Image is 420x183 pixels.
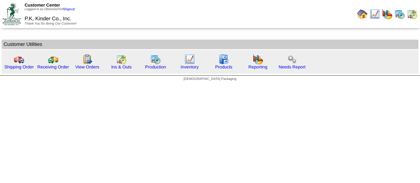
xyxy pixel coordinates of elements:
[394,9,405,19] img: calendarprod.gif
[184,54,195,64] img: line_graph.gif
[82,54,93,64] img: workorder.gif
[111,64,132,69] a: Ins & Outs
[183,77,236,81] span: [DEMOGRAPHIC_DATA] Packaging
[279,64,305,69] a: Needs Report
[382,9,392,19] img: graph.gif
[248,64,267,69] a: Reporting
[64,8,75,11] a: (logout)
[25,8,75,11] span: Logged in as Dbrinckerhoff
[369,9,380,19] img: line_graph.gif
[2,40,418,49] td: Customer Utilities
[150,54,161,64] img: calendarprod.gif
[48,54,58,64] img: truck2.gif
[287,54,297,64] img: workflow.png
[407,9,417,19] img: calendarinout.gif
[14,54,24,64] img: truck.gif
[357,9,367,19] img: home.gif
[215,64,233,69] a: Products
[25,22,77,26] span: Thank You for Being Our Customer!
[25,3,60,8] span: Customer Center
[75,64,99,69] a: View Orders
[145,64,166,69] a: Production
[181,64,199,69] a: Inventory
[4,64,34,69] a: Shipping Order
[116,54,127,64] img: calendarinout.gif
[37,64,69,69] a: Receiving Order
[219,54,229,64] img: cabinet.gif
[25,16,72,22] span: P.K, Kinder Co., Inc.
[253,54,263,64] img: graph.gif
[3,3,21,25] img: ZoRoCo_Logo(Green%26Foil)%20jpg.webp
